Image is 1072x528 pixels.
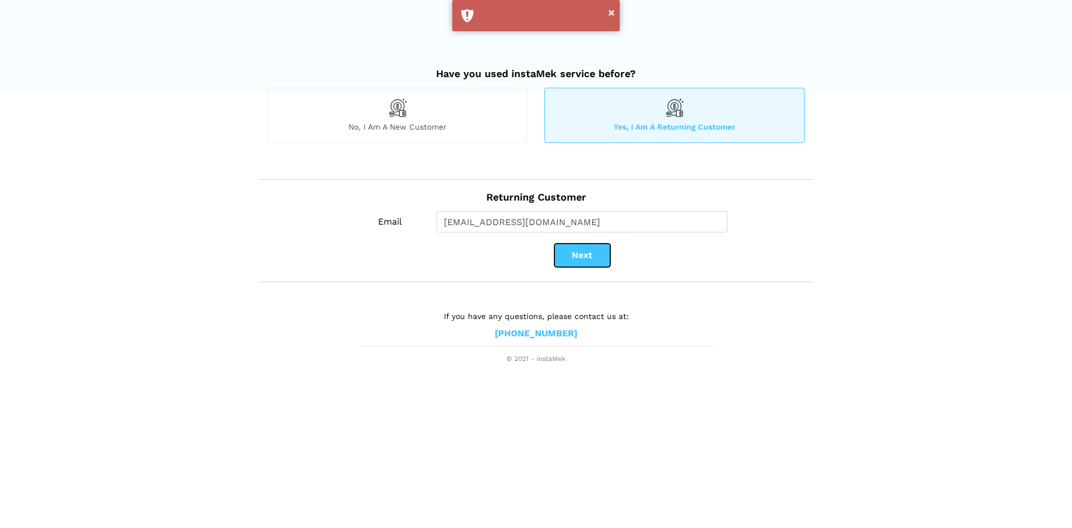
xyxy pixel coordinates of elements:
[360,355,712,364] span: © 2021 - instaMek
[267,180,805,203] h2: Returning Customer
[545,122,804,132] span: Yes, I am a returning customer
[268,122,527,132] span: No, I am a new customer
[360,211,420,232] label: Email
[267,56,805,80] h2: Have you used instaMek service before?
[360,310,712,322] p: If you have any questions, please contact us at:
[554,244,610,267] button: Next
[495,328,577,340] a: [PHONE_NUMBER]
[608,5,615,20] button: ×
